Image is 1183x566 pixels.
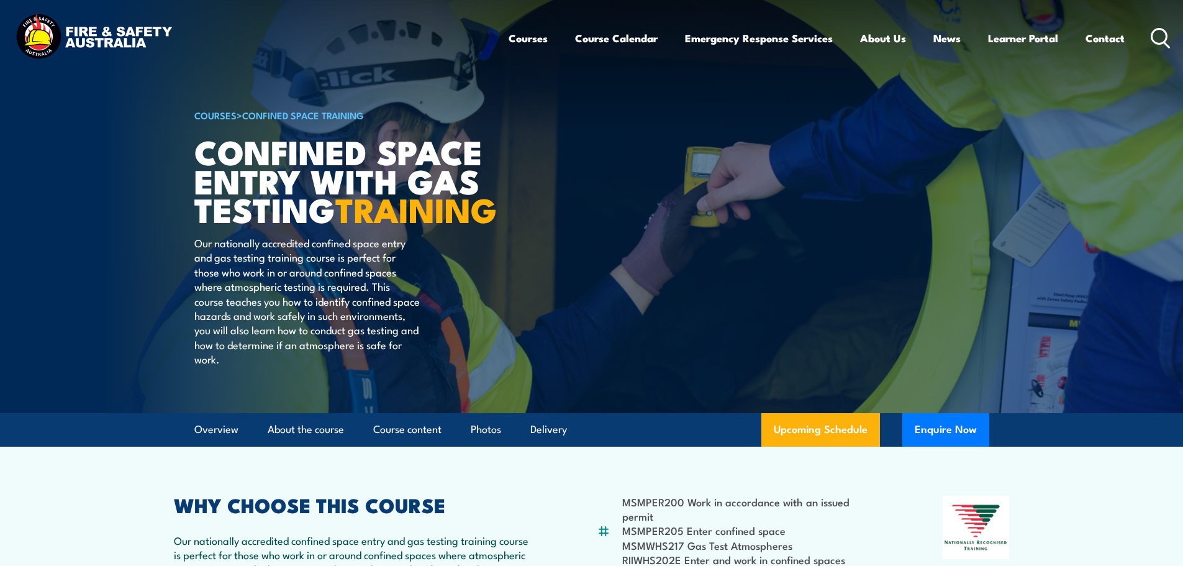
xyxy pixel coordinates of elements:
[902,413,989,447] button: Enquire Now
[194,137,501,224] h1: Confined Space Entry with Gas Testing
[530,413,567,446] a: Delivery
[174,496,537,513] h2: WHY CHOOSE THIS COURSE
[194,413,238,446] a: Overview
[685,22,833,55] a: Emergency Response Services
[575,22,658,55] a: Course Calendar
[1086,22,1125,55] a: Contact
[860,22,906,55] a: About Us
[335,183,497,234] strong: TRAINING
[509,22,548,55] a: Courses
[622,523,882,537] li: MSMPER205 Enter confined space
[761,413,880,447] a: Upcoming Schedule
[242,108,364,122] a: Confined Space Training
[471,413,501,446] a: Photos
[268,413,344,446] a: About the course
[194,235,421,367] p: Our nationally accredited confined space entry and gas testing training course is perfect for tho...
[943,496,1010,559] img: Nationally Recognised Training logo.
[622,495,882,524] li: MSMPER200 Work in accordance with an issued permit
[373,413,442,446] a: Course content
[622,538,882,552] li: MSMWHS217 Gas Test Atmospheres
[988,22,1058,55] a: Learner Portal
[194,108,237,122] a: COURSES
[933,22,961,55] a: News
[194,107,501,122] h6: >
